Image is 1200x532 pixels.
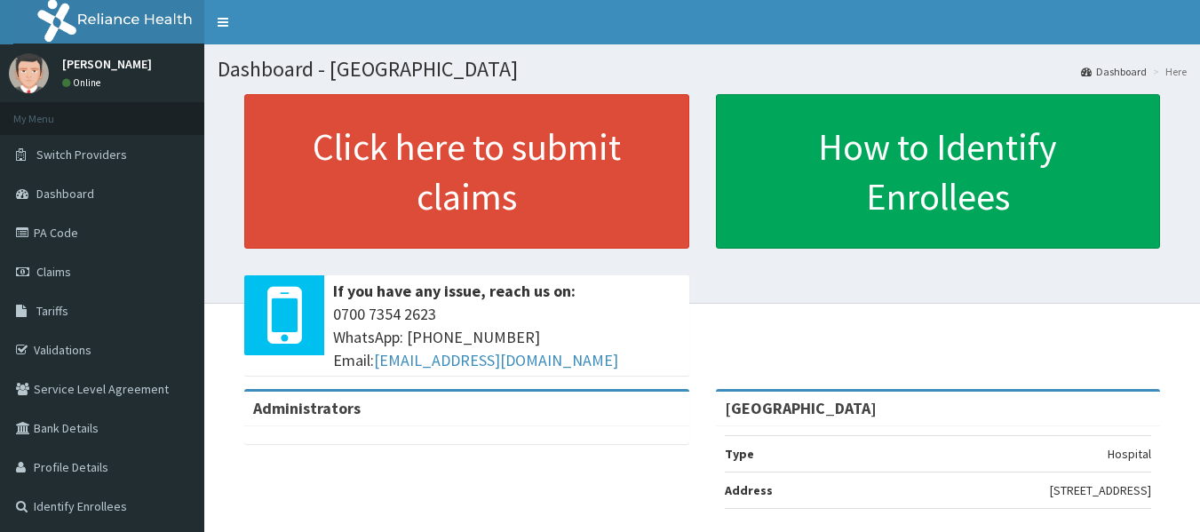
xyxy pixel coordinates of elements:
a: How to Identify Enrollees [716,94,1161,249]
a: Dashboard [1081,64,1147,79]
span: Dashboard [36,186,94,202]
p: [PERSON_NAME] [62,58,152,70]
b: If you have any issue, reach us on: [333,281,576,301]
b: Administrators [253,398,361,418]
p: Hospital [1108,445,1151,463]
a: Click here to submit claims [244,94,689,249]
h1: Dashboard - [GEOGRAPHIC_DATA] [218,58,1187,81]
span: Tariffs [36,303,68,319]
b: Address [725,482,773,498]
a: Online [62,76,105,89]
a: [EMAIL_ADDRESS][DOMAIN_NAME] [374,350,618,370]
p: [STREET_ADDRESS] [1050,481,1151,499]
b: Type [725,446,754,462]
span: 0700 7354 2623 WhatsApp: [PHONE_NUMBER] Email: [333,303,680,371]
span: Switch Providers [36,147,127,163]
span: Claims [36,264,71,280]
li: Here [1148,64,1187,79]
strong: [GEOGRAPHIC_DATA] [725,398,877,418]
img: User Image [9,53,49,93]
